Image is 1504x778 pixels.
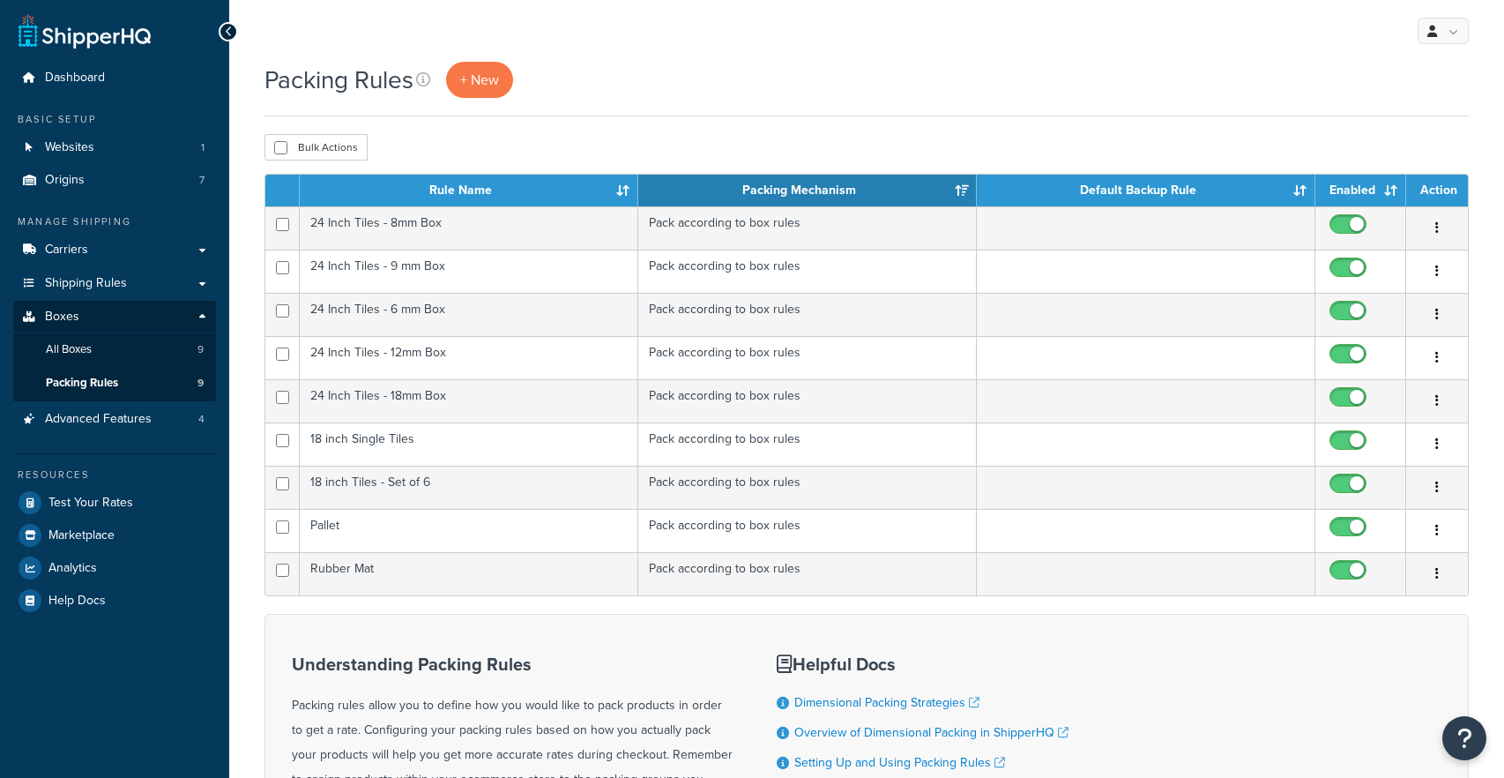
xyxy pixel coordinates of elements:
[977,175,1315,206] th: Default Backup Rule: activate to sort column ascending
[13,131,216,164] li: Websites
[48,594,106,609] span: Help Docs
[300,466,638,509] td: 18 inch Tiles - Set of 6
[46,376,118,391] span: Packing Rules
[300,293,638,336] td: 24 Inch Tiles - 6 mm Box
[201,140,205,155] span: 1
[794,723,1068,742] a: Overview of Dimensional Packing in ShipperHQ
[777,655,1097,674] h3: Helpful Docs
[13,333,216,366] li: All Boxes
[13,403,216,436] li: Advanced Features
[197,376,204,391] span: 9
[45,243,88,258] span: Carriers
[45,276,127,291] span: Shipping Rules
[48,561,97,576] span: Analytics
[264,63,413,97] h1: Packing Rules
[199,173,205,188] span: 7
[292,655,733,674] h3: Understanding Packing Rules
[794,753,1005,772] a: Setting Up and Using Packing Rules
[638,379,977,423] td: Pack according to box rules
[13,164,216,197] a: Origins 7
[13,367,216,400] li: Packing Rules
[198,412,205,427] span: 4
[13,367,216,400] a: Packing Rules 9
[45,310,79,325] span: Boxes
[13,112,216,127] div: Basic Setup
[638,336,977,379] td: Pack according to box rules
[13,333,216,366] a: All Boxes 9
[45,140,94,155] span: Websites
[197,342,204,357] span: 9
[13,131,216,164] a: Websites 1
[638,509,977,552] td: Pack according to box rules
[13,520,216,551] a: Marketplace
[1406,175,1468,206] th: Action
[638,293,977,336] td: Pack according to box rules
[13,468,216,483] div: Resources
[46,342,92,357] span: All Boxes
[300,206,638,250] td: 24 Inch Tiles - 8mm Box
[300,250,638,293] td: 24 Inch Tiles - 9 mm Box
[300,336,638,379] td: 24 Inch Tiles - 12mm Box
[794,693,979,712] a: Dimensional Packing Strategies
[300,175,638,206] th: Rule Name: activate to sort column ascending
[1442,716,1486,760] button: Open Resource Center
[13,552,216,584] a: Analytics
[638,250,977,293] td: Pack according to box rules
[1315,175,1406,206] th: Enabled: activate to sort column ascending
[45,412,152,427] span: Advanced Features
[48,496,133,511] span: Test Your Rates
[300,379,638,423] td: 24 Inch Tiles - 18mm Box
[19,13,151,49] a: ShipperHQ Home
[13,234,216,266] a: Carriers
[45,71,105,86] span: Dashboard
[446,62,513,98] a: + New
[48,528,115,543] span: Marketplace
[13,585,216,617] a: Help Docs
[264,134,368,161] button: Bulk Actions
[13,301,216,401] li: Boxes
[460,70,499,90] span: + New
[300,423,638,466] td: 18 inch Single Tiles
[13,301,216,333] a: Boxes
[638,206,977,250] td: Pack according to box rules
[45,173,85,188] span: Origins
[638,423,977,466] td: Pack according to box rules
[638,175,977,206] th: Packing Mechanism: activate to sort column ascending
[13,164,216,197] li: Origins
[300,509,638,552] td: Pallet
[13,487,216,519] a: Test Your Rates
[13,267,216,300] a: Shipping Rules
[638,466,977,509] td: Pack according to box rules
[13,403,216,436] a: Advanced Features 4
[300,552,638,595] td: Rubber Mat
[13,214,216,229] div: Manage Shipping
[13,62,216,94] a: Dashboard
[638,552,977,595] td: Pack according to box rules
